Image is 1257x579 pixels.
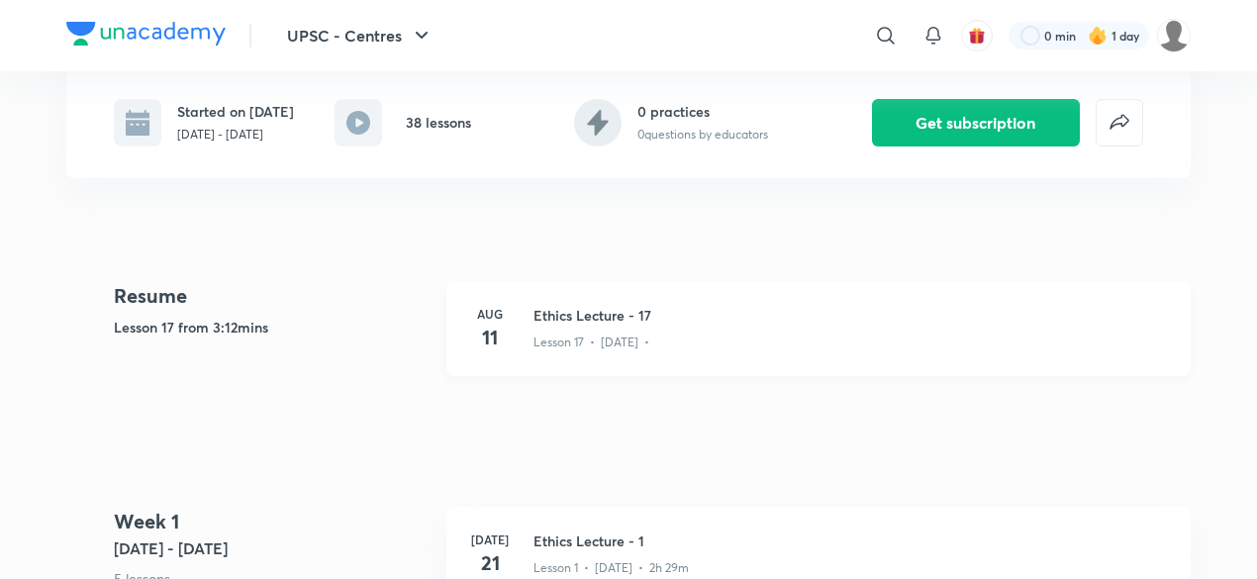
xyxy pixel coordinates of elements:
[637,101,768,122] h6: 0 practices
[533,305,1167,326] h3: Ethics Lecture - 17
[446,281,1191,400] a: Aug11Ethics Lecture - 17Lesson 17 • [DATE] •
[872,99,1080,146] button: Get subscription
[114,317,431,338] h5: Lesson 17 from 3:12mins
[533,334,649,351] p: Lesson 17 • [DATE] •
[533,531,1167,551] h3: Ethics Lecture - 1
[533,559,689,577] p: Lesson 1 • [DATE] • 2h 29m
[470,548,510,578] h4: 21
[1088,26,1108,46] img: streak
[470,531,510,548] h6: [DATE]
[1157,19,1191,52] img: Vikram Singh Rawat
[66,22,226,50] a: Company Logo
[470,305,510,323] h6: Aug
[66,22,226,46] img: Company Logo
[470,323,510,352] h4: 11
[637,126,768,144] p: 0 questions by educators
[177,126,294,144] p: [DATE] - [DATE]
[1096,99,1143,146] button: false
[114,281,431,311] h4: Resume
[114,507,431,536] h4: Week 1
[968,27,986,45] img: avatar
[177,101,294,122] h6: Started on [DATE]
[275,16,445,55] button: UPSC - Centres
[961,20,993,51] button: avatar
[406,112,471,133] h6: 38 lessons
[114,536,431,560] h5: [DATE] - [DATE]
